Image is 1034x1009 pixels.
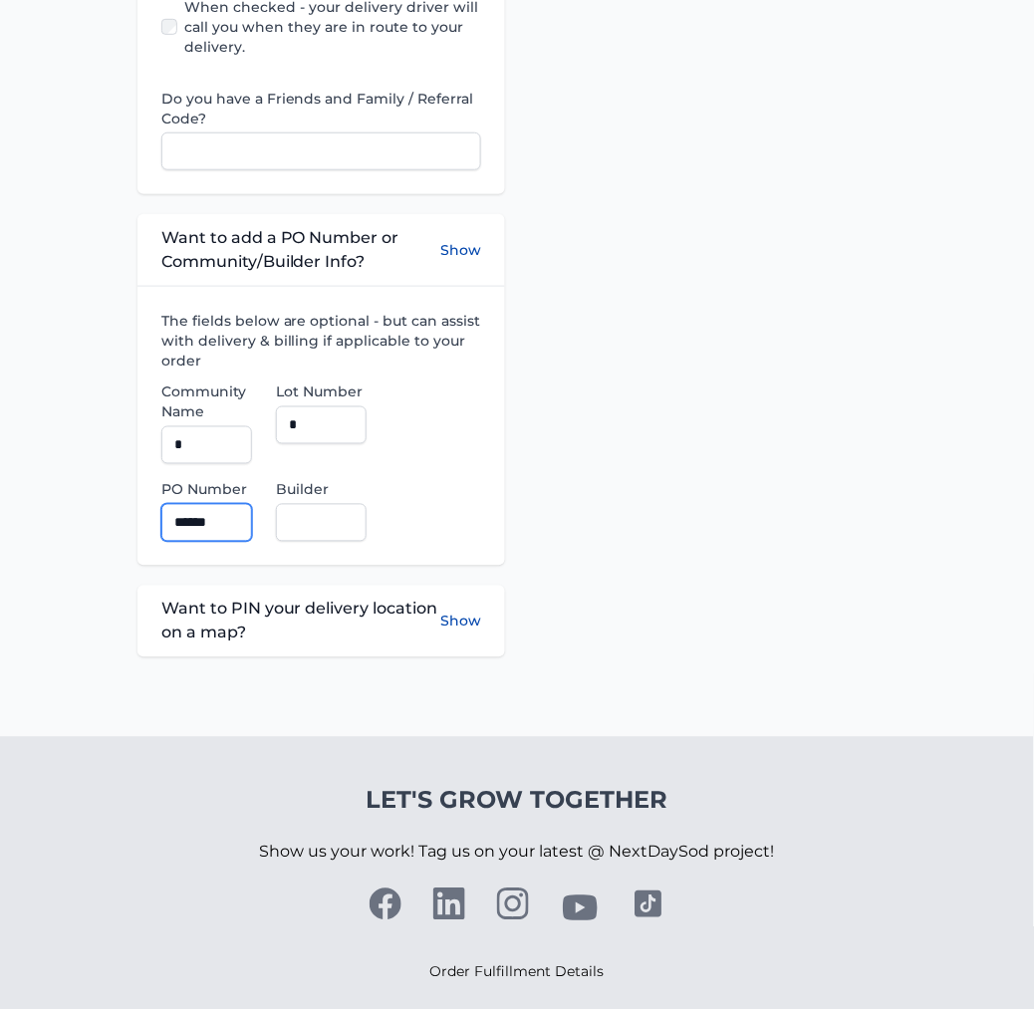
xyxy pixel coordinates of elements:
[440,226,481,274] button: Show
[161,311,481,371] label: The fields below are optional - but can assist with delivery & billing if applicable to your order
[440,598,481,645] button: Show
[161,226,440,274] span: Want to add a PO Number or Community/Builder Info?
[161,598,440,645] span: Want to PIN your delivery location on a map?
[161,480,252,500] label: PO Number
[260,785,775,817] h4: Let's Grow Together
[161,89,481,128] label: Do you have a Friends and Family / Referral Code?
[260,817,775,888] p: Show us your work! Tag us on your latest @ NextDaySod project!
[161,382,252,422] label: Community Name
[430,963,605,981] a: Order Fulfillment Details
[276,480,367,500] label: Builder
[276,382,367,402] label: Lot Number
